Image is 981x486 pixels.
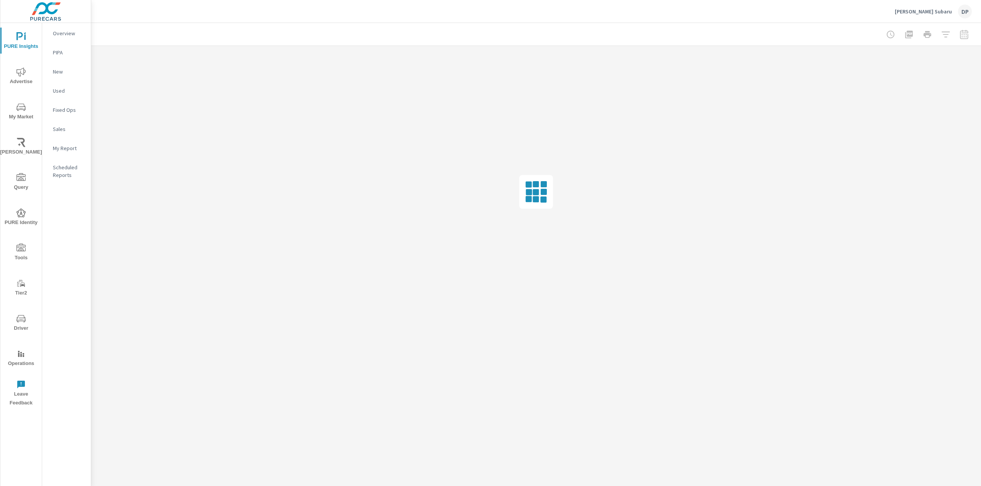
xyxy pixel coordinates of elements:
p: Fixed Ops [53,106,85,114]
div: Sales [42,123,91,135]
p: New [53,68,85,75]
div: Scheduled Reports [42,162,91,181]
span: [PERSON_NAME] [3,138,39,157]
p: PIPA [53,49,85,56]
p: [PERSON_NAME] Subaru [895,8,952,15]
div: nav menu [0,23,42,411]
p: Used [53,87,85,95]
span: PURE Insights [3,32,39,51]
span: PURE Identity [3,208,39,227]
div: Used [42,85,91,97]
div: My Report [42,142,91,154]
span: Operations [3,349,39,368]
div: DP [958,5,972,18]
span: Driver [3,314,39,333]
span: Tools [3,244,39,262]
p: Scheduled Reports [53,164,85,179]
p: My Report [53,144,85,152]
p: Overview [53,29,85,37]
div: New [42,66,91,77]
span: Query [3,173,39,192]
div: PIPA [42,47,91,58]
span: Leave Feedback [3,380,39,407]
p: Sales [53,125,85,133]
span: Tier2 [3,279,39,298]
div: Overview [42,28,91,39]
span: My Market [3,103,39,121]
span: Advertise [3,67,39,86]
div: Fixed Ops [42,104,91,116]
